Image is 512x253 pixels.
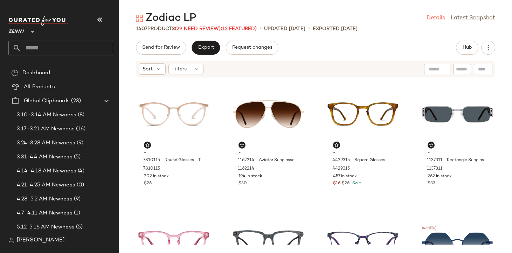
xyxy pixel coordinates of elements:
span: (23) [70,97,81,105]
button: Hub [456,41,478,55]
span: 3.17-3.21 AM Newness [17,125,75,133]
span: (5) [75,223,83,231]
img: svg%3e [145,143,150,147]
span: (1) [72,209,80,217]
span: 7810115 [143,166,160,172]
span: Dashboard [22,69,50,77]
img: 4429315-eyeglasses-front-view.jpg [327,82,398,147]
span: 3.10-3.14 AM Newness [17,111,76,119]
span: $16 [333,180,340,187]
span: 4429315 [332,166,350,172]
span: 1137311 [427,166,442,172]
span: Request changes [232,45,272,50]
span: (9) [75,139,83,147]
span: - [144,150,203,156]
button: Export [192,41,220,55]
button: Send for Review [136,41,186,55]
span: 4.21-4.25 AM Newness [17,181,75,189]
span: 4429315 - Square Glasses - Amber - Acetate [332,157,392,164]
span: All Products [24,83,55,91]
span: $26 [144,180,152,187]
button: Request changes [226,41,278,55]
img: svg%3e [136,15,143,22]
span: 4.7-4.11 AM Newness [17,209,72,217]
span: Zenni [8,24,24,36]
img: 7810115-eyeglasses-front-view.jpg [138,82,209,147]
span: - [428,150,487,156]
span: Send for Review [142,45,180,50]
img: cfy_white_logo.C9jOOHJF.svg [8,16,68,26]
span: (12 Featured) [221,26,257,32]
span: - [333,150,393,156]
span: (8) [76,111,84,119]
span: Hub [462,45,472,50]
a: Latest Snapshot [451,14,495,22]
span: 262 in stock [428,173,452,180]
a: Details [427,14,445,22]
span: 457 in stock [333,173,357,180]
span: Sort [143,66,153,73]
span: Global Clipboards [24,97,70,105]
img: 1137311-sunglasses-front-view.jpg [422,82,493,147]
span: 1137311 - Rectangle Sunglasses - Silver - Mixed [427,157,486,164]
img: svg%3e [8,238,14,243]
span: • [308,25,310,33]
span: 5.12-5.16 AM Newness [17,223,75,231]
span: (29 Need Review) [175,26,221,32]
span: [PERSON_NAME] [17,236,65,245]
img: svg%3e [240,143,244,147]
span: $30 [238,180,247,187]
span: 4.14-4.18 AM Newness [17,167,76,175]
span: (16) [75,125,86,133]
span: • [260,25,261,33]
span: $26 [342,180,350,187]
span: 1162214 - Aviator Sunglasses - Gold - Stainless Steel [238,157,297,164]
span: (9) [72,195,81,203]
span: Filters [172,66,187,73]
img: svg%3e [334,143,339,147]
div: Products [136,25,257,33]
span: (5) [72,153,81,161]
span: 202 in stock [144,173,169,180]
p: Exported [DATE] [313,25,358,33]
div: Zodiac LP [136,11,196,25]
span: 1162214 [238,166,254,172]
span: (0) [75,181,84,189]
span: (4) [76,167,84,175]
span: 1407 [136,26,147,32]
span: 194 in stock [238,173,262,180]
span: Export [198,45,214,50]
img: svg%3e [11,69,18,76]
span: 7810115 - Round Glasses - Taupe - Mixed [143,157,203,164]
span: 3.31-4.4 AM Newness [17,153,72,161]
img: 1162214-sunglasses-front-view.jpg [233,82,304,147]
span: - [238,150,298,156]
img: svg%3e [429,143,433,147]
span: 4.28-5.2 AM Newness [17,195,72,203]
p: updated [DATE] [264,25,305,33]
span: $33 [428,180,435,187]
span: Sale [351,181,361,186]
span: 3.24-3.28 AM Newness [17,139,75,147]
